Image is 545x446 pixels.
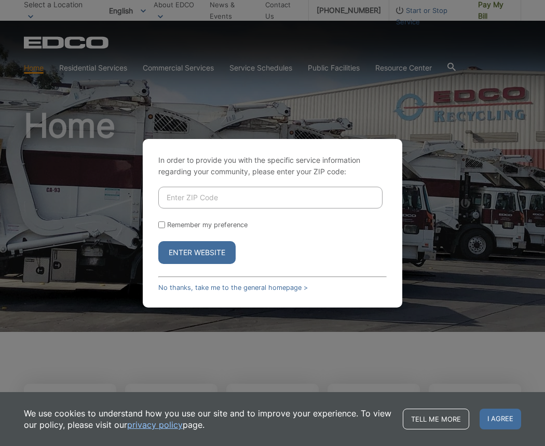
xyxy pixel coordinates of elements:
[24,408,392,430] p: We use cookies to understand how you use our site and to improve your experience. To view our pol...
[127,419,183,430] a: privacy policy
[403,409,469,429] a: Tell me more
[158,284,308,291] a: No thanks, take me to the general homepage >
[158,187,383,208] input: Enter ZIP Code
[167,221,248,229] label: Remember my preference
[480,409,521,429] span: I agree
[158,241,236,264] button: Enter Website
[158,155,387,177] p: In order to provide you with the specific service information regarding your community, please en...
